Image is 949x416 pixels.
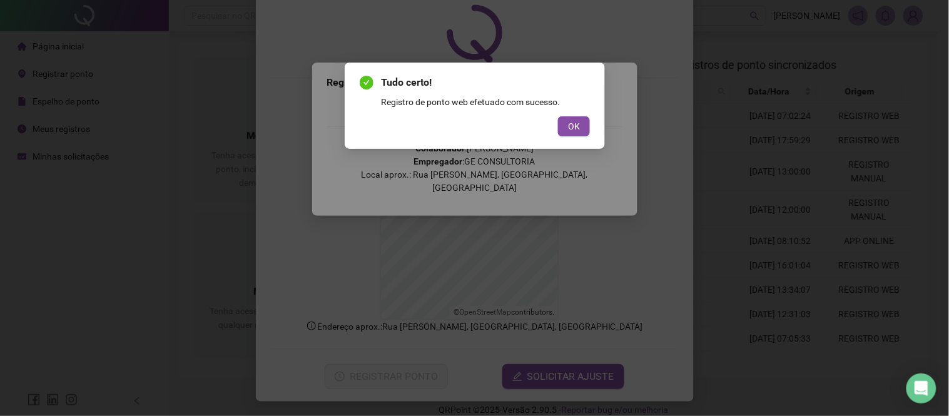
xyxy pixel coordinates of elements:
[558,116,590,136] button: OK
[360,76,373,89] span: check-circle
[381,95,590,109] div: Registro de ponto web efetuado com sucesso.
[906,373,936,403] div: Open Intercom Messenger
[381,75,590,90] span: Tudo certo!
[568,119,580,133] span: OK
